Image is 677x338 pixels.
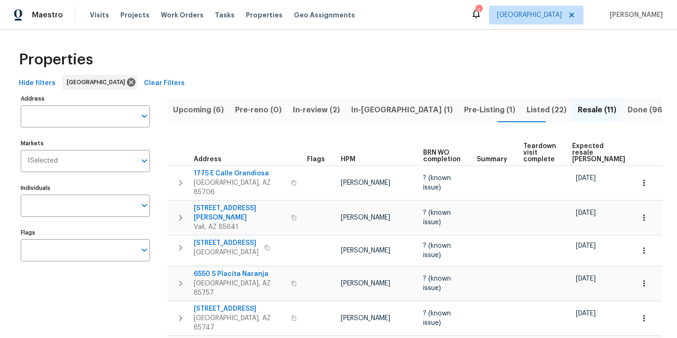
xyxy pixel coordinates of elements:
[194,314,285,332] span: [GEOGRAPHIC_DATA], AZ 85747
[341,247,390,254] span: [PERSON_NAME]
[576,310,596,317] span: [DATE]
[161,10,204,20] span: Work Orders
[477,156,507,163] span: Summary
[21,141,150,146] label: Markets
[62,75,137,90] div: [GEOGRAPHIC_DATA]
[194,169,285,178] span: 1775 E Calle Grandiosa
[341,280,390,287] span: [PERSON_NAME]
[341,156,355,163] span: HPM
[194,156,221,163] span: Address
[140,75,189,92] button: Clear Filters
[194,222,285,232] span: Vail, AZ 85641
[464,103,515,117] span: Pre-Listing (1)
[138,199,151,212] button: Open
[423,275,451,291] span: ? (known issue)
[423,210,451,226] span: ? (known issue)
[423,149,461,163] span: BRN WO completion
[194,204,285,222] span: [STREET_ADDRESS][PERSON_NAME]
[341,315,390,322] span: [PERSON_NAME]
[293,103,340,117] span: In-review (2)
[235,103,282,117] span: Pre-reno (0)
[294,10,355,20] span: Geo Assignments
[576,275,596,282] span: [DATE]
[606,10,663,20] span: [PERSON_NAME]
[194,238,259,248] span: [STREET_ADDRESS]
[67,78,129,87] span: [GEOGRAPHIC_DATA]
[194,248,259,257] span: [GEOGRAPHIC_DATA]
[351,103,453,117] span: In-[GEOGRAPHIC_DATA] (1)
[194,279,285,298] span: [GEOGRAPHIC_DATA], AZ 85757
[576,210,596,216] span: [DATE]
[423,175,451,191] span: ? (known issue)
[90,10,109,20] span: Visits
[576,175,596,181] span: [DATE]
[32,10,63,20] span: Maestro
[173,103,224,117] span: Upcoming (6)
[341,180,390,186] span: [PERSON_NAME]
[120,10,150,20] span: Projects
[475,6,482,15] div: 1
[194,269,285,279] span: 6550 S Placita Naranja
[144,78,185,89] span: Clear Filters
[341,214,390,221] span: [PERSON_NAME]
[19,55,93,64] span: Properties
[21,185,150,191] label: Individuals
[523,143,556,163] span: Teardown visit complete
[246,10,283,20] span: Properties
[15,75,59,92] button: Hide filters
[19,78,55,89] span: Hide filters
[138,244,151,257] button: Open
[527,103,567,117] span: Listed (22)
[578,103,616,117] span: Resale (11)
[307,156,325,163] span: Flags
[423,310,451,326] span: ? (known issue)
[194,304,285,314] span: [STREET_ADDRESS]
[194,178,285,197] span: [GEOGRAPHIC_DATA], AZ 85706
[21,96,150,102] label: Address
[27,157,58,165] span: 1 Selected
[215,12,235,18] span: Tasks
[572,143,625,163] span: Expected resale [PERSON_NAME]
[497,10,562,20] span: [GEOGRAPHIC_DATA]
[138,110,151,123] button: Open
[21,230,150,236] label: Flags
[576,243,596,249] span: [DATE]
[423,243,451,259] span: ? (known issue)
[628,103,670,117] span: Done (967)
[138,154,151,167] button: Open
